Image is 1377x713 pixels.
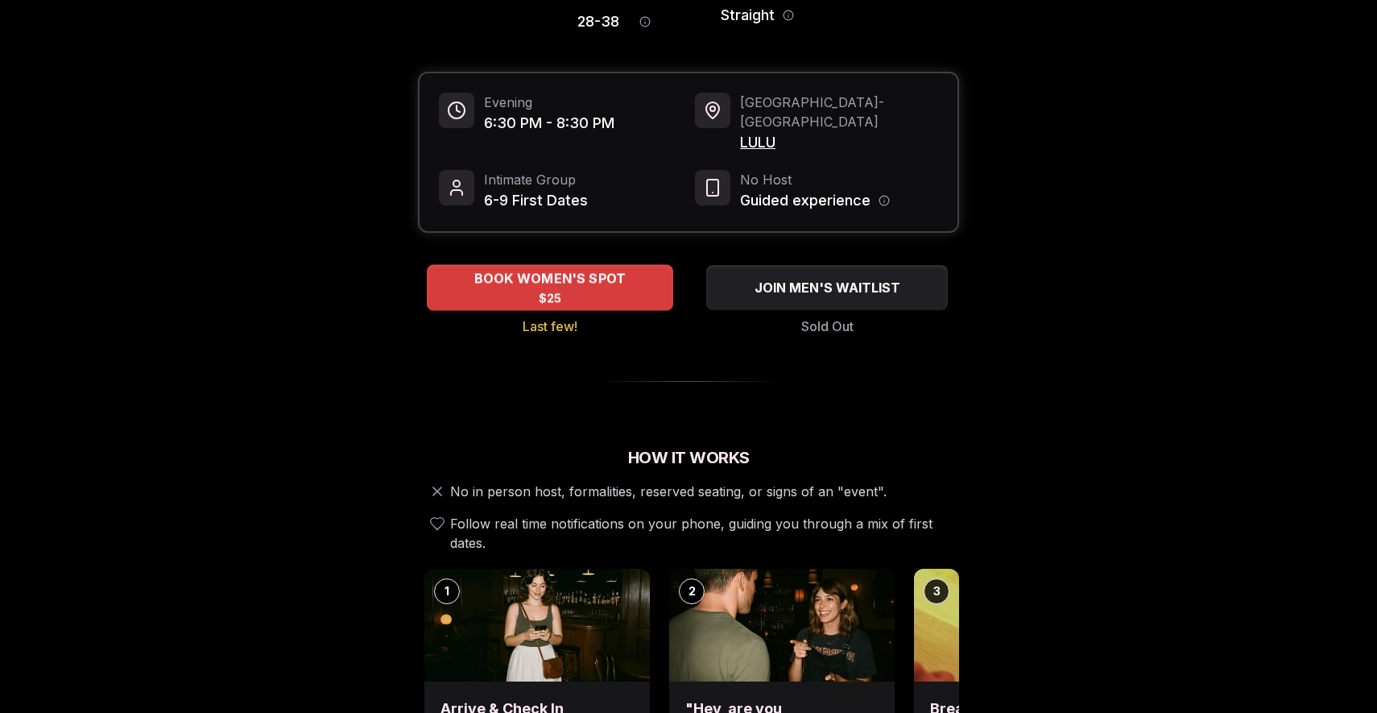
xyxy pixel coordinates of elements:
span: JOIN MEN'S WAITLIST [751,278,904,297]
span: No Host [740,170,890,189]
span: Guided experience [740,189,870,212]
span: [GEOGRAPHIC_DATA] - [GEOGRAPHIC_DATA] [740,93,938,131]
span: Intimate Group [484,170,588,189]
span: Evening [484,93,614,112]
span: LULU [740,131,938,154]
span: BOOK WOMEN'S SPOT [471,269,630,288]
div: 1 [434,578,460,604]
button: BOOK WOMEN'S SPOT - Last few! [427,264,673,310]
span: 28 - 38 [577,10,619,33]
span: 6-9 First Dates [484,189,588,212]
button: Orientation information [783,10,794,21]
span: 6:30 PM - 8:30 PM [484,112,614,135]
h2: How It Works [418,446,959,469]
div: 3 [924,578,949,604]
span: No in person host, formalities, reserved seating, or signs of an "event". [450,482,887,501]
img: Arrive & Check In [424,569,650,682]
span: Sold Out [801,317,854,336]
img: "Hey, are you Max?" [669,569,895,682]
span: $25 [539,290,562,306]
span: Last few! [523,317,577,336]
img: Break the ice with prompts [914,569,1139,682]
button: Host information [879,195,890,206]
button: JOIN MEN'S WAITLIST - Sold Out [706,265,948,310]
span: Straight [721,4,775,27]
div: 2 [679,578,705,604]
span: Follow real time notifications on your phone, guiding you through a mix of first dates. [450,514,953,553]
button: Age range information [627,4,663,39]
